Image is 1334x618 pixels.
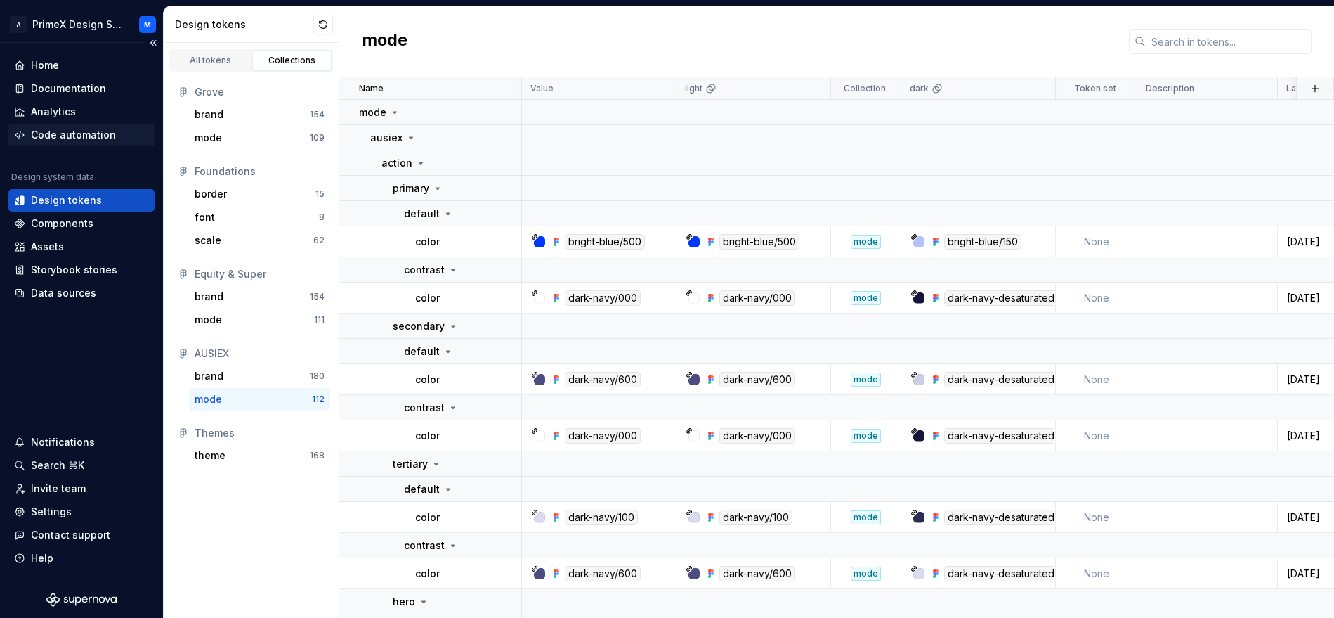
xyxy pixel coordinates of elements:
[719,372,795,387] div: dark-navy/600
[393,457,428,471] p: tertiary
[31,505,72,519] div: Settings
[851,429,881,443] div: mode
[315,188,325,200] div: 15
[189,183,330,205] button: border15
[719,510,792,525] div: dark-navy/100
[565,372,641,387] div: dark-navy/600
[189,444,330,467] a: theme168
[719,234,799,250] div: bright-blue/500
[11,172,94,183] div: Design system data
[415,235,440,249] p: color
[31,458,84,472] div: Search ⌘K
[404,482,440,496] p: default
[312,394,325,405] div: 112
[195,131,222,145] div: mode
[844,83,886,94] p: Collection
[1056,226,1137,257] td: None
[851,510,881,524] div: mode
[8,101,155,123] a: Analytics
[195,165,325,179] div: Foundations
[31,128,116,142] div: Code automation
[8,124,155,146] a: Code automation
[31,105,76,119] div: Analytics
[1056,364,1137,395] td: None
[944,566,1078,581] div: dark-navy-desaturated/100
[195,449,225,463] div: theme
[565,566,641,581] div: dark-navy/600
[195,369,223,383] div: brand
[1074,83,1116,94] p: Token set
[1146,83,1194,94] p: Description
[685,83,702,94] p: light
[404,345,440,359] p: default
[1056,558,1137,589] td: None
[189,285,330,308] button: brand154
[8,189,155,212] a: Design tokens
[565,510,638,525] div: dark-navy/100
[195,313,222,327] div: mode
[8,77,155,100] a: Documentation
[189,206,330,228] button: font8
[314,314,325,326] div: 111
[195,187,227,201] div: border
[189,365,330,387] button: brand180
[310,109,325,120] div: 154
[8,212,155,235] a: Components
[32,18,122,32] div: PrimeX Design System
[944,234,1021,250] div: bright-blue/150
[195,108,223,122] div: brand
[189,309,330,331] button: mode111
[8,259,155,281] a: Storybook stories
[8,547,155,569] button: Help
[189,229,330,252] button: scale62
[8,236,155,258] a: Assets
[31,240,64,254] div: Assets
[195,290,223,304] div: brand
[393,595,415,609] p: hero
[719,566,795,581] div: dark-navy/600
[257,55,327,66] div: Collections
[370,131,403,145] p: ausiex
[404,401,445,415] p: contrast
[195,426,325,440] div: Themes
[8,501,155,523] a: Settings
[8,431,155,453] button: Notifications
[31,286,96,300] div: Data sources
[8,477,155,500] a: Invite team
[31,58,59,72] div: Home
[310,371,325,382] div: 180
[46,593,117,607] a: Supernova Logo
[195,267,325,281] div: Equity & Super
[851,235,881,249] div: mode
[565,234,645,250] div: bright-blue/500
[313,235,325,246] div: 62
[415,429,440,443] p: color
[415,291,440,305] p: color
[176,55,246,66] div: All tokens
[910,83,929,94] p: dark
[362,29,407,54] h2: mode
[719,428,795,444] div: dark-navy/000
[404,263,445,277] p: contrast
[144,19,151,30] div: M
[175,18,313,32] div: Design tokens
[944,290,1080,306] div: dark-navy-desaturated/850
[189,103,330,126] button: brand154
[31,435,95,449] div: Notifications
[195,210,215,224] div: font
[359,105,386,120] p: mode
[851,291,881,305] div: mode
[565,290,641,306] div: dark-navy/000
[8,454,155,477] button: Search ⌘K
[3,9,160,39] button: APrimeX Design SystemM
[189,388,330,411] button: mode112
[393,181,429,195] p: primary
[31,193,102,207] div: Design tokens
[310,450,325,461] div: 168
